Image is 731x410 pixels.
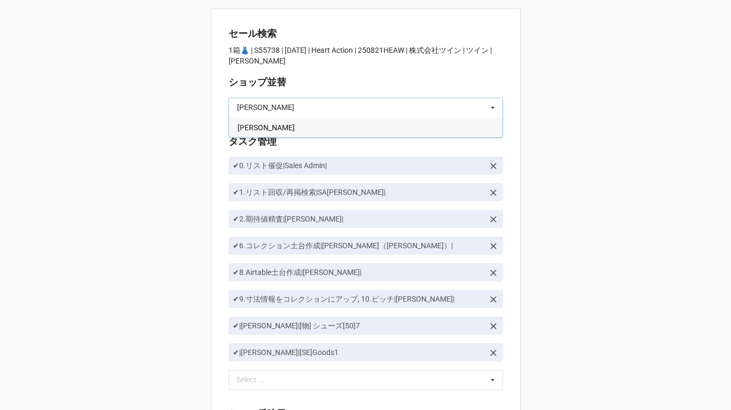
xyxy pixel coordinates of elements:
[229,134,277,149] label: タスク管理
[238,123,295,132] span: [PERSON_NAME]
[229,75,286,90] label: ショップ並替
[229,28,277,39] b: セール検索
[234,374,280,386] div: Select ...
[233,214,484,224] p: ✔︎2.期待値精査|[PERSON_NAME]|
[233,320,484,331] p: ✔︎|[PERSON_NAME]|[物] シューズ[50]7
[229,45,503,66] p: 1箱👗 | S55738 | [DATE] | Heart Action | 250821HEAW | 株式会社ツイン | ツイン | [PERSON_NAME]
[233,294,484,304] p: ✔︎9.寸法情報をコレクションにアップ, 10.ピッチ|[PERSON_NAME]|
[233,187,484,198] p: ✔︎1.リスト回収/再掲検索|SA[PERSON_NAME]|
[233,160,484,171] p: ✔︎0.リスト催促|Sales Admin|
[233,240,484,251] p: ✔︎6.コレクション土台作成|[PERSON_NAME]（[PERSON_NAME]）|
[233,347,484,358] p: ✔︎|[PERSON_NAME]|[SE]Goods1
[233,267,484,278] p: ✔︎8.Airtable土台作成|[PERSON_NAME]|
